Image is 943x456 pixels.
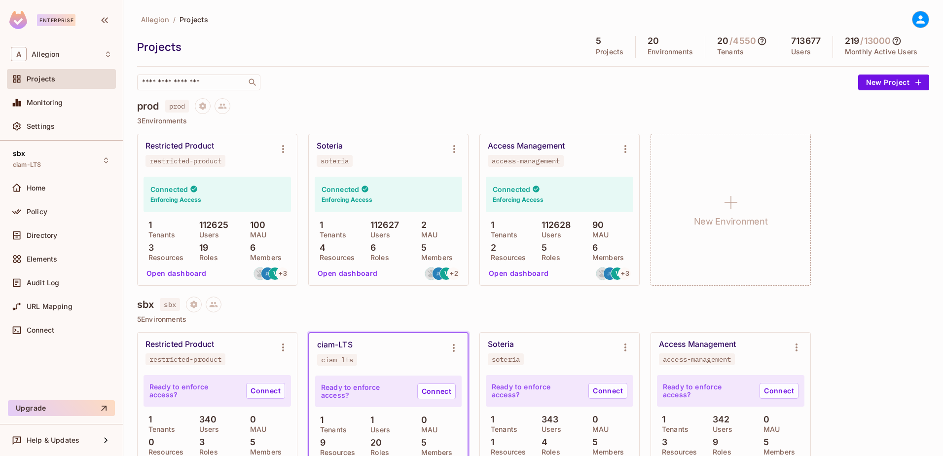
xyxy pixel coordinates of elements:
[149,383,238,399] p: Ready to enforce access?
[32,50,59,58] span: Workspace: Allegion
[37,14,75,26] div: Enterprise
[141,15,169,24] span: Allegion
[245,437,255,447] p: 5
[13,161,41,169] span: ciam-LTS
[137,100,159,112] h4: prod
[150,185,188,194] h4: Connected
[27,184,46,192] span: Home
[717,48,744,56] p: Tenants
[537,231,561,239] p: Users
[648,48,693,56] p: Environments
[485,266,553,281] button: Open dashboard
[791,36,821,46] h5: 713677
[759,448,795,456] p: Members
[145,340,214,349] div: Restricted Product
[317,141,343,151] div: Soteria
[493,195,544,204] h6: Enforcing Access
[173,15,176,24] li: /
[144,231,175,239] p: Tenants
[180,15,208,24] span: Projects
[425,267,437,280] img: maya@permit.io
[273,270,278,277] span: V
[144,425,175,433] p: Tenants
[616,139,635,159] button: Environment settings
[315,243,326,253] p: 4
[194,437,205,447] p: 3
[144,448,183,456] p: Resources
[729,36,756,46] h5: / 4550
[245,425,266,433] p: MAU
[663,383,752,399] p: Ready to enforce access?
[27,75,55,83] span: Projects
[11,47,27,61] span: A
[144,220,152,230] p: 1
[254,267,266,280] img: maya@permit.io
[27,231,57,239] span: Directory
[486,243,496,253] p: 2
[587,448,624,456] p: Members
[145,141,214,151] div: Restricted Product
[587,437,598,447] p: 5
[587,231,609,239] p: MAU
[416,438,427,448] p: 5
[137,117,929,125] p: 3 Environments
[137,39,579,54] div: Projects
[486,254,526,262] p: Resources
[587,254,624,262] p: Members
[322,185,359,194] h4: Connected
[416,254,453,262] p: Members
[317,340,353,350] div: ciam-LTS
[194,425,219,433] p: Users
[416,426,437,434] p: MAU
[365,438,382,448] p: 20
[27,255,57,263] span: Elements
[27,326,54,334] span: Connect
[486,448,526,456] p: Resources
[587,425,609,433] p: MAU
[417,383,456,399] a: Connect
[321,157,349,165] div: soteria
[493,185,530,194] h4: Connected
[587,220,604,230] p: 90
[537,425,561,433] p: Users
[315,254,355,262] p: Resources
[273,139,293,159] button: Environment settings
[27,436,79,444] span: Help & Updates
[245,254,282,262] p: Members
[149,157,221,165] div: restricted-product
[486,425,517,433] p: Tenants
[144,243,154,253] p: 3
[416,231,437,239] p: MAU
[143,266,211,281] button: Open dashboard
[486,415,494,424] p: 1
[27,122,55,130] span: Settings
[657,415,665,424] p: 1
[194,220,228,230] p: 112625
[144,437,154,447] p: 0
[845,48,917,56] p: Monthly Active Users
[195,103,211,113] span: Project settings
[663,355,731,363] div: access-management
[186,302,202,311] span: Project settings
[860,36,891,46] h5: / 13000
[845,36,859,46] h5: 219
[365,231,390,239] p: Users
[144,415,152,424] p: 1
[616,270,620,277] span: V
[315,220,323,230] p: 1
[433,267,445,280] img: jacob.scheib@allegion.com
[8,400,115,416] button: Upgrade
[9,11,27,29] img: SReyMgAAAABJRU5ErkJggg==
[708,415,730,424] p: 342
[492,157,560,165] div: access-management
[657,437,667,447] p: 3
[787,338,806,357] button: Environment settings
[194,243,208,253] p: 19
[492,355,520,363] div: soteria
[694,214,768,229] h1: New Environment
[365,220,399,230] p: 112627
[537,448,560,456] p: Roles
[444,139,464,159] button: Environment settings
[149,355,221,363] div: restricted-product
[537,220,571,230] p: 112628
